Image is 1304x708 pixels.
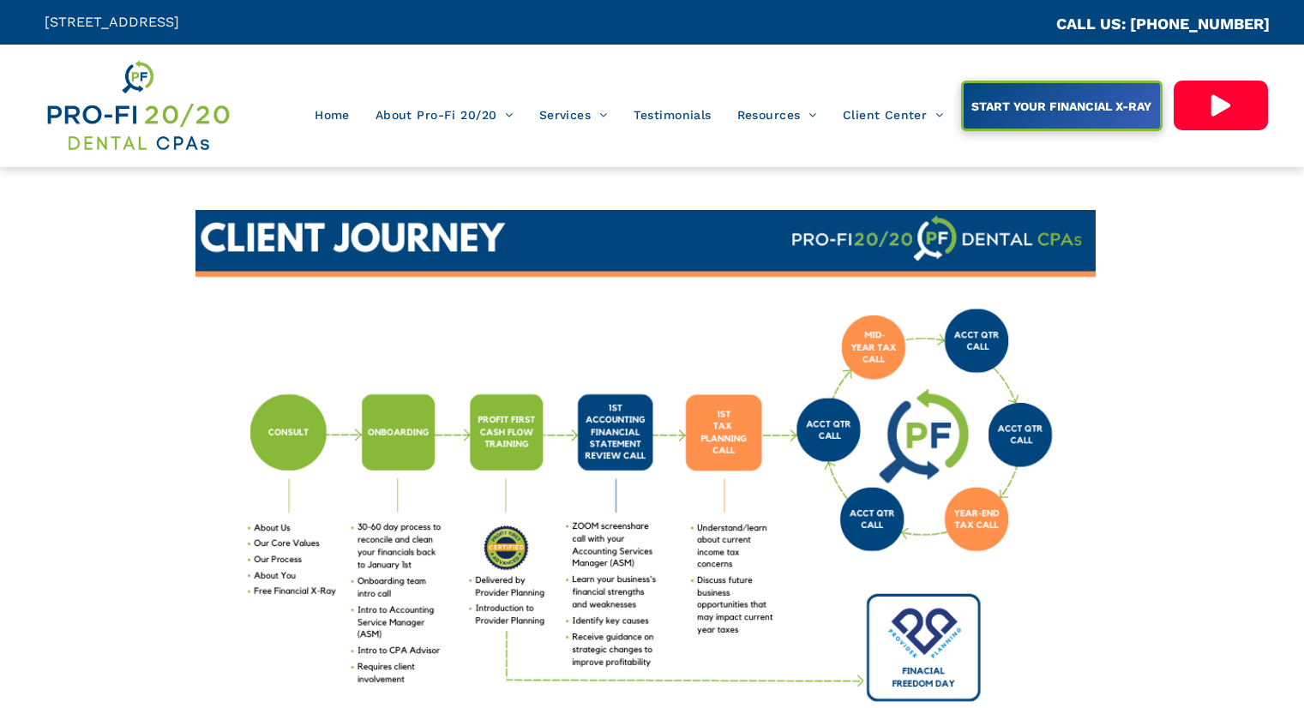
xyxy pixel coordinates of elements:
span: CA::CALLC [983,16,1056,33]
span: [STREET_ADDRESS] [45,14,179,30]
a: CALL US: [PHONE_NUMBER] [1056,15,1270,33]
img: Get Dental CPA Consulting, Bookkeeping, & Bank Loans [45,57,231,154]
a: Services [526,99,621,131]
a: Resources [724,99,830,131]
a: Client Center [830,99,957,131]
a: START YOUR FINANCIAL X-RAY [961,81,1163,131]
a: About Pro-Fi 20/20 [363,99,526,131]
a: Testimonials [621,99,724,131]
span: START YOUR FINANCIAL X-RAY [965,91,1157,122]
a: Home [302,99,363,131]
